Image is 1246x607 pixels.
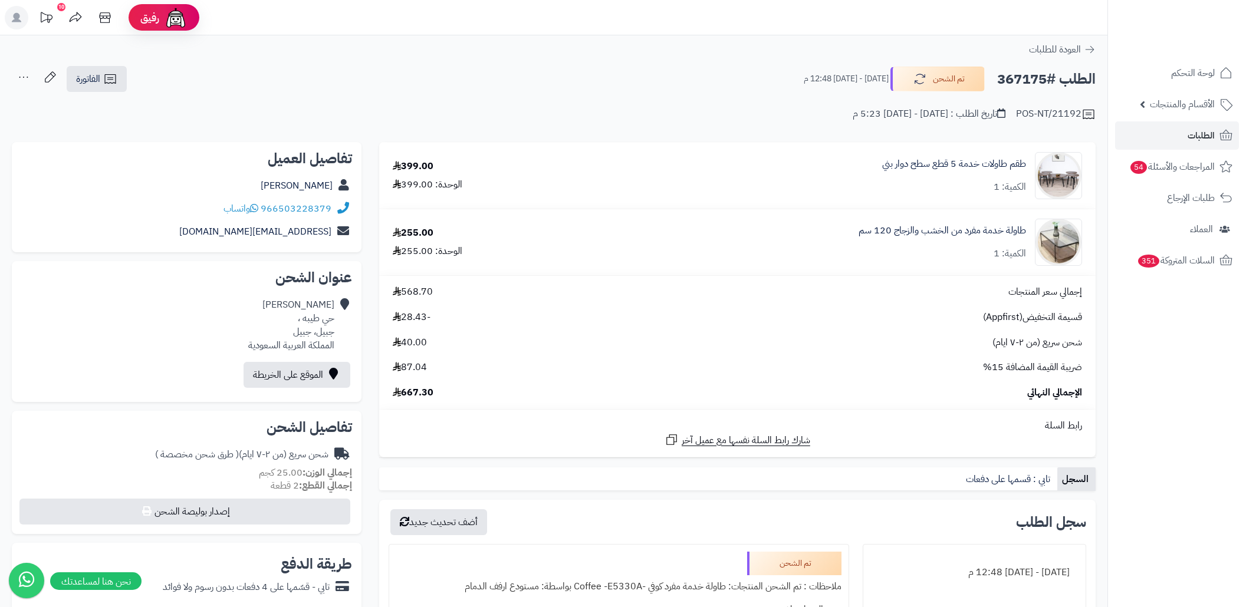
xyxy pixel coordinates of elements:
img: 1741873407-1-90x90.jpg [1035,152,1081,199]
strong: إجمالي الوزن: [303,466,352,480]
span: 667.30 [393,386,433,400]
span: ضريبة القيمة المضافة 15% [983,361,1082,374]
a: تحديثات المنصة [31,6,61,32]
a: تابي : قسمها على دفعات [961,467,1057,491]
h2: تفاصيل الشحن [21,420,352,434]
span: 40.00 [393,336,427,349]
span: لوحة التحكم [1171,65,1215,81]
span: الإجمالي النهائي [1027,386,1082,400]
div: تاريخ الطلب : [DATE] - [DATE] 5:23 م [853,107,1005,121]
img: logo-2.png [1166,31,1235,56]
h2: الطلب #367175 [997,67,1096,91]
div: 399.00 [393,160,433,173]
span: قسيمة التخفيض(Appfirst) [983,311,1082,324]
a: العملاء [1115,215,1239,243]
div: [DATE] - [DATE] 12:48 م [870,561,1079,584]
h2: عنوان الشحن [21,270,352,285]
div: الكمية: 1 [994,247,1026,260]
div: شحن سريع (من ٢-٧ ايام) [155,448,328,461]
span: 568.70 [393,285,433,299]
span: طلبات الإرجاع [1167,190,1215,206]
strong: إجمالي القطع: [299,479,352,493]
a: السجل [1057,467,1096,491]
div: تابي - قسّمها على 4 دفعات بدون رسوم ولا فوائد [163,580,330,594]
img: 1751785797-1-90x90.jpg [1035,219,1081,266]
button: إصدار بوليصة الشحن [19,499,350,524]
div: تم الشحن [747,552,841,575]
a: طلبات الإرجاع [1115,184,1239,212]
a: الطلبات [1115,121,1239,150]
span: الطلبات [1188,127,1215,144]
span: 87.04 [393,361,427,374]
small: 2 قطعة [271,479,352,493]
div: 10 [57,3,65,11]
button: تم الشحن [890,67,985,91]
button: أضف تحديث جديد [390,509,487,535]
div: ملاحظات : تم الشحن المنتجات: طاولة خدمة مفرد كوفي -Coffee -E5330A بواسطة: مستودع ارفف الدمام [396,575,841,598]
span: -28.43 [393,311,430,324]
span: 54 [1130,161,1147,174]
span: المراجعات والأسئلة [1129,159,1215,175]
span: السلات المتروكة [1137,252,1215,269]
span: رفيق [140,11,159,25]
img: ai-face.png [164,6,188,29]
a: شارك رابط السلة نفسها مع عميل آخر [665,433,810,447]
h2: تفاصيل العميل [21,151,352,166]
a: المراجعات والأسئلة54 [1115,153,1239,181]
a: السلات المتروكة351 [1115,246,1239,275]
span: الأقسام والمنتجات [1150,96,1215,113]
a: طاولة خدمة مفرد من الخشب والزجاج 120 سم [859,224,1026,237]
div: رابط السلة [384,419,1091,433]
a: الفاتورة [67,66,127,92]
h2: طريقة الدفع [281,557,352,571]
span: إجمالي سعر المنتجات [1008,285,1082,299]
small: [DATE] - [DATE] 12:48 م [804,73,889,85]
div: 255.00 [393,226,433,240]
a: لوحة التحكم [1115,59,1239,87]
div: الوحدة: 399.00 [393,178,462,192]
small: 25.00 كجم [259,466,352,480]
div: الوحدة: 255.00 [393,245,462,258]
span: شحن سريع (من ٢-٧ ايام) [992,336,1082,349]
div: POS-NT/21192 [1016,107,1096,121]
a: 966503228379 [261,202,331,216]
h3: سجل الطلب [1016,515,1086,529]
span: شارك رابط السلة نفسها مع عميل آخر [682,434,810,447]
a: [EMAIL_ADDRESS][DOMAIN_NAME] [179,225,331,239]
span: العملاء [1190,221,1213,237]
a: [PERSON_NAME] [261,179,333,193]
span: الفاتورة [76,72,100,86]
div: الكمية: 1 [994,180,1026,194]
span: 351 [1138,255,1159,268]
a: واتساب [223,202,258,216]
a: العودة للطلبات [1029,42,1096,57]
a: طقم طاولات خدمة 5 قطع سطح دوار بني [882,157,1026,171]
span: ( طرق شحن مخصصة ) [155,447,239,461]
span: العودة للطلبات [1029,42,1081,57]
div: [PERSON_NAME] حي طيبه ، جبيل، جبيل المملكة العربية السعودية [248,298,334,352]
a: الموقع على الخريطة [244,362,350,388]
